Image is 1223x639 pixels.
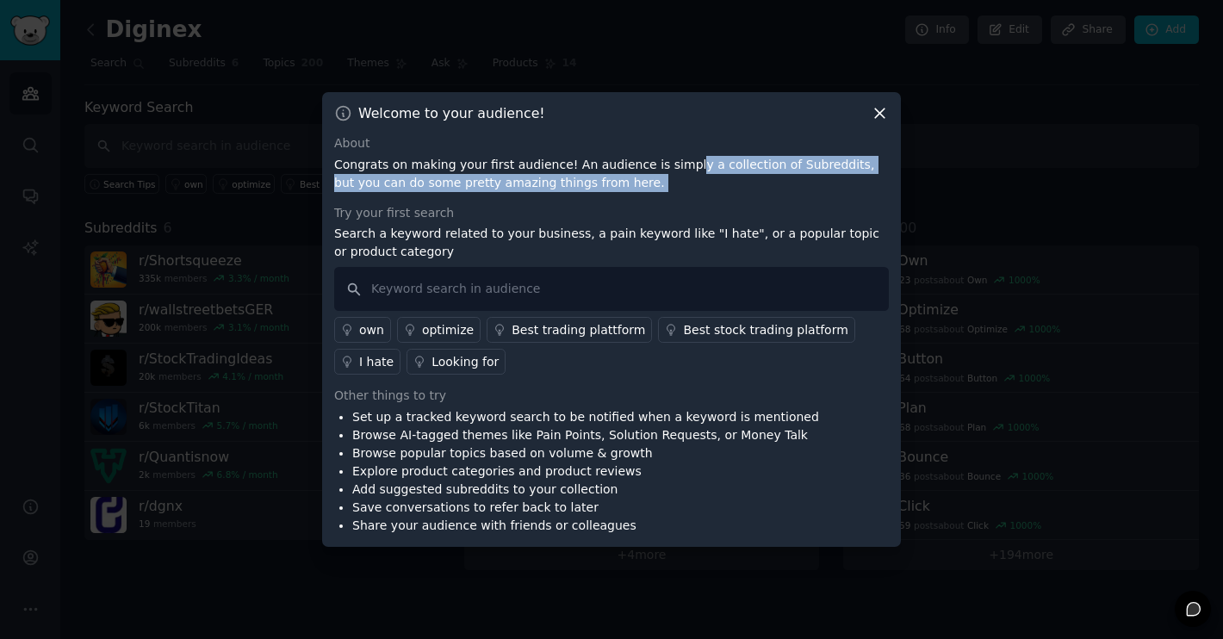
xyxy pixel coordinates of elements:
[683,321,847,339] div: Best stock trading platform
[334,156,889,192] p: Congrats on making your first audience! An audience is simply a collection of Subreddits, but you...
[352,444,819,462] li: Browse popular topics based on volume & growth
[352,517,819,535] li: Share your audience with friends or colleagues
[334,349,400,375] a: I hate
[334,387,889,405] div: Other things to try
[487,317,652,343] a: Best trading plattform
[334,267,889,311] input: Keyword search in audience
[658,317,854,343] a: Best stock trading platform
[397,317,481,343] a: optimize
[359,353,394,371] div: I hate
[358,104,545,122] h3: Welcome to your audience!
[352,426,819,444] li: Browse AI-tagged themes like Pain Points, Solution Requests, or Money Talk
[334,134,889,152] div: About
[352,499,819,517] li: Save conversations to refer back to later
[352,408,819,426] li: Set up a tracked keyword search to be notified when a keyword is mentioned
[431,353,499,371] div: Looking for
[422,321,474,339] div: optimize
[352,481,819,499] li: Add suggested subreddits to your collection
[407,349,506,375] a: Looking for
[334,204,889,222] div: Try your first search
[352,462,819,481] li: Explore product categories and product reviews
[359,321,384,339] div: own
[334,317,391,343] a: own
[334,225,889,261] p: Search a keyword related to your business, a pain keyword like "I hate", or a popular topic or pr...
[512,321,645,339] div: Best trading plattform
